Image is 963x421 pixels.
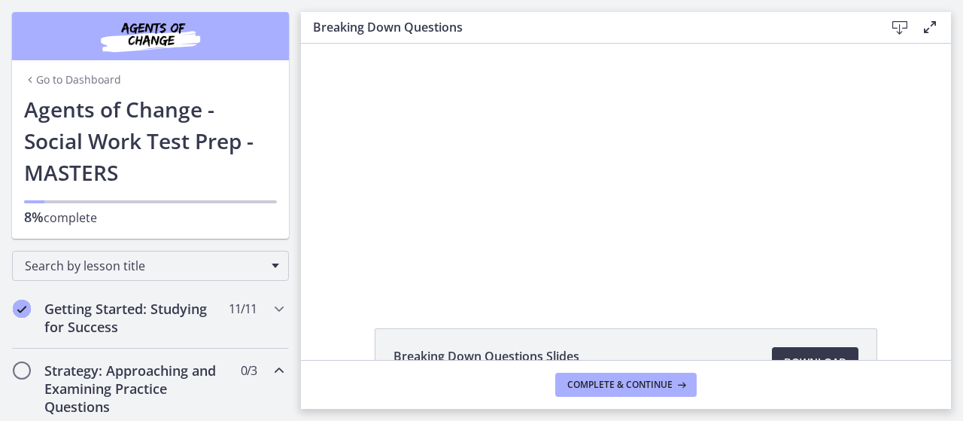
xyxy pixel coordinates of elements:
h2: Getting Started: Studying for Success [44,300,228,336]
span: 8% [24,208,44,226]
button: Complete & continue [555,373,697,397]
h2: Strategy: Approaching and Examining Practice Questions [44,362,228,416]
p: complete [24,208,277,227]
img: Agents of Change [60,18,241,54]
span: Complete & continue [567,379,673,391]
a: Go to Dashboard [24,72,121,87]
div: Search by lesson title [12,251,289,281]
span: Download [784,353,846,371]
h3: Breaking Down Questions [313,18,861,36]
a: Download [772,347,858,377]
span: 0 / 3 [241,362,257,380]
i: Completed [13,300,31,318]
span: Search by lesson title [25,258,264,274]
span: Breaking Down Questions Slides [393,347,579,365]
iframe: To enrich screen reader interactions, please activate Accessibility in Grammarly extension settings [301,44,951,294]
span: 11 / 11 [229,300,257,318]
h1: Agents of Change - Social Work Test Prep - MASTERS [24,93,277,188]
